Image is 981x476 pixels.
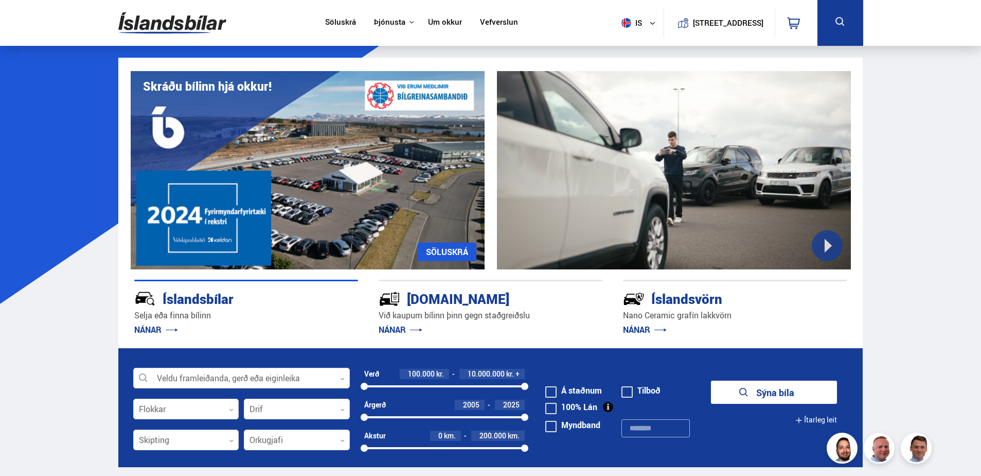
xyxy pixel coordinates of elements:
[364,370,379,378] div: Verð
[379,310,602,321] p: Við kaupum bílinn þinn gegn staðgreiðslu
[621,386,661,395] label: Tilboð
[795,409,837,432] button: Ítarleg leit
[621,18,631,28] img: svg+xml;base64,PHN2ZyB4bWxucz0iaHR0cDovL3d3dy53My5vcmcvMjAwMC9zdmciIHdpZHRoPSI1MTIiIGhlaWdodD0iNT...
[418,243,476,261] a: SÖLUSKRÁ
[118,6,226,40] img: G0Ugv5HjCgRt.svg
[463,400,479,410] span: 2005
[828,434,859,465] img: nhp88E3Fdnt1Opn2.png
[143,79,272,93] h1: Skráðu bílinn hjá okkur!
[865,434,896,465] img: siFngHWaQ9KaOqBr.png
[697,19,760,27] button: [STREET_ADDRESS]
[545,403,597,411] label: 100% Lán
[617,18,643,28] span: is
[545,421,600,429] label: Myndband
[617,8,664,38] button: is
[515,370,520,378] span: +
[480,18,518,28] a: Vefverslun
[479,431,506,440] span: 200.000
[438,431,442,440] span: 0
[134,289,322,307] div: Íslandsbílar
[134,310,358,321] p: Selja eða finna bílinn
[503,400,520,410] span: 2025
[374,18,405,27] button: Þjónusta
[408,369,435,379] span: 100.000
[134,324,178,335] a: NÁNAR
[444,432,456,440] span: km.
[379,288,400,310] img: tr5P-W3DuiFaO7aO.svg
[506,370,514,378] span: kr.
[134,288,156,310] img: JRvxyua_JYH6wB4c.svg
[623,288,645,310] img: -Svtn6bYgwAsiwNX.svg
[468,369,505,379] span: 10.000.000
[508,432,520,440] span: km.
[364,432,386,440] div: Akstur
[902,434,933,465] img: FbJEzSuNWCJXmdc-.webp
[364,401,386,409] div: Árgerð
[623,289,810,307] div: Íslandsvörn
[325,18,356,28] a: Söluskrá
[669,8,769,38] a: [STREET_ADDRESS]
[379,324,422,335] a: NÁNAR
[131,71,485,269] img: eKx6w-_Home_640_.png
[711,381,837,404] button: Sýna bíla
[623,324,667,335] a: NÁNAR
[436,370,444,378] span: kr.
[545,386,602,395] label: Á staðnum
[379,289,566,307] div: [DOMAIN_NAME]
[428,18,462,28] a: Um okkur
[623,310,847,321] p: Nano Ceramic grafín lakkvörn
